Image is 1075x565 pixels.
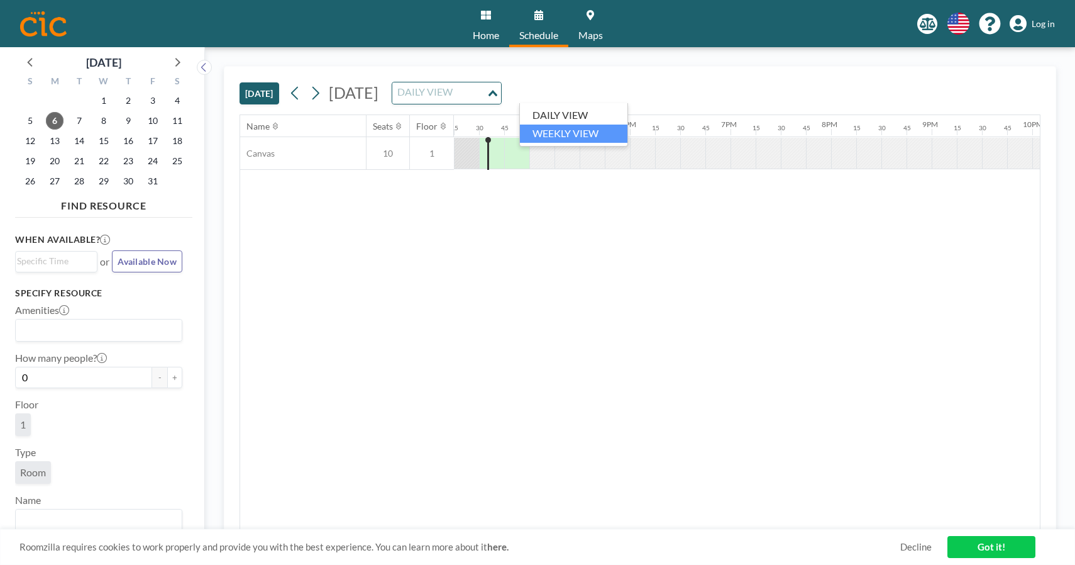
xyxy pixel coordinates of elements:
[451,124,458,132] div: 15
[853,124,861,132] div: 15
[501,124,509,132] div: 45
[19,541,900,553] span: Roomzilla requires cookies to work properly and provide you with the best experience. You can lea...
[240,82,279,104] button: [DATE]
[144,172,162,190] span: Friday, October 31, 2025
[17,322,175,338] input: Search for option
[822,120,837,129] div: 8PM
[394,85,485,101] input: Search for option
[476,124,483,132] div: 30
[119,112,137,130] span: Thursday, October 9, 2025
[21,172,39,190] span: Sunday, October 26, 2025
[778,124,785,132] div: 30
[900,541,932,553] a: Decline
[367,148,409,159] span: 10
[15,398,38,411] label: Floor
[95,132,113,150] span: Wednesday, October 15, 2025
[46,112,63,130] span: Monday, October 6, 2025
[168,132,186,150] span: Saturday, October 18, 2025
[578,30,603,40] span: Maps
[620,120,636,129] div: 6PM
[119,92,137,109] span: Thursday, October 2, 2025
[144,92,162,109] span: Friday, October 3, 2025
[168,112,186,130] span: Saturday, October 11, 2025
[100,255,109,268] span: or
[702,124,710,132] div: 45
[140,74,165,91] div: F
[752,124,760,132] div: 15
[392,82,501,104] div: Search for option
[979,124,986,132] div: 30
[20,466,46,478] span: Room
[1010,15,1055,33] a: Log in
[118,256,177,267] span: Available Now
[70,112,88,130] span: Tuesday, October 7, 2025
[95,172,113,190] span: Wednesday, October 29, 2025
[92,74,116,91] div: W
[95,92,113,109] span: Wednesday, October 1, 2025
[95,152,113,170] span: Wednesday, October 22, 2025
[416,121,438,132] div: Floor
[116,74,140,91] div: T
[86,53,121,71] div: [DATE]
[144,112,162,130] span: Friday, October 10, 2025
[152,367,167,388] button: -
[947,536,1035,558] a: Got it!
[520,125,627,143] li: WEEKLY VIEW
[519,30,558,40] span: Schedule
[67,74,92,91] div: T
[721,120,737,129] div: 7PM
[119,132,137,150] span: Thursday, October 16, 2025
[144,152,162,170] span: Friday, October 24, 2025
[15,304,69,316] label: Amenities
[46,132,63,150] span: Monday, October 13, 2025
[46,152,63,170] span: Monday, October 20, 2025
[18,74,43,91] div: S
[70,152,88,170] span: Tuesday, October 21, 2025
[168,152,186,170] span: Saturday, October 25, 2025
[677,124,685,132] div: 30
[168,92,186,109] span: Saturday, October 4, 2025
[21,152,39,170] span: Sunday, October 19, 2025
[922,120,938,129] div: 9PM
[144,132,162,150] span: Friday, October 17, 2025
[95,112,113,130] span: Wednesday, October 8, 2025
[21,132,39,150] span: Sunday, October 12, 2025
[119,152,137,170] span: Thursday, October 23, 2025
[329,83,378,102] span: [DATE]
[20,11,67,36] img: organization-logo
[240,148,275,159] span: Canvas
[473,30,499,40] span: Home
[15,194,192,212] h4: FIND RESOURCE
[165,74,189,91] div: S
[520,106,627,125] li: DAILY VIEW
[43,74,67,91] div: M
[1032,18,1055,30] span: Log in
[903,124,911,132] div: 45
[652,124,659,132] div: 15
[15,494,41,506] label: Name
[16,510,182,531] div: Search for option
[16,252,97,271] div: Search for option
[1023,120,1043,129] div: 10PM
[16,320,182,341] div: Search for option
[1004,124,1012,132] div: 45
[803,124,810,132] div: 45
[410,148,454,159] span: 1
[17,512,175,529] input: Search for option
[112,250,182,272] button: Available Now
[15,352,107,364] label: How many people?
[20,418,26,430] span: 1
[373,121,393,132] div: Seats
[878,124,886,132] div: 30
[46,172,63,190] span: Monday, October 27, 2025
[487,541,509,552] a: here.
[70,172,88,190] span: Tuesday, October 28, 2025
[21,112,39,130] span: Sunday, October 5, 2025
[70,132,88,150] span: Tuesday, October 14, 2025
[15,446,36,459] label: Type
[119,172,137,190] span: Thursday, October 30, 2025
[15,288,182,299] h3: Specify resource
[17,254,90,268] input: Search for option
[246,121,270,132] div: Name
[954,124,961,132] div: 15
